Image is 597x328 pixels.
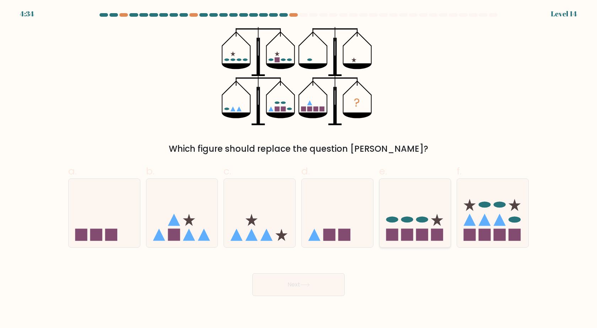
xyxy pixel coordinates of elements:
span: d. [301,164,310,178]
div: Level 14 [551,9,577,19]
button: Next [252,273,345,296]
span: e. [379,164,387,178]
span: f. [457,164,462,178]
div: Which figure should replace the question [PERSON_NAME]? [72,143,525,155]
tspan: ? [354,95,360,111]
span: c. [224,164,231,178]
span: b. [146,164,155,178]
span: a. [68,164,77,178]
div: 4:34 [20,9,34,19]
